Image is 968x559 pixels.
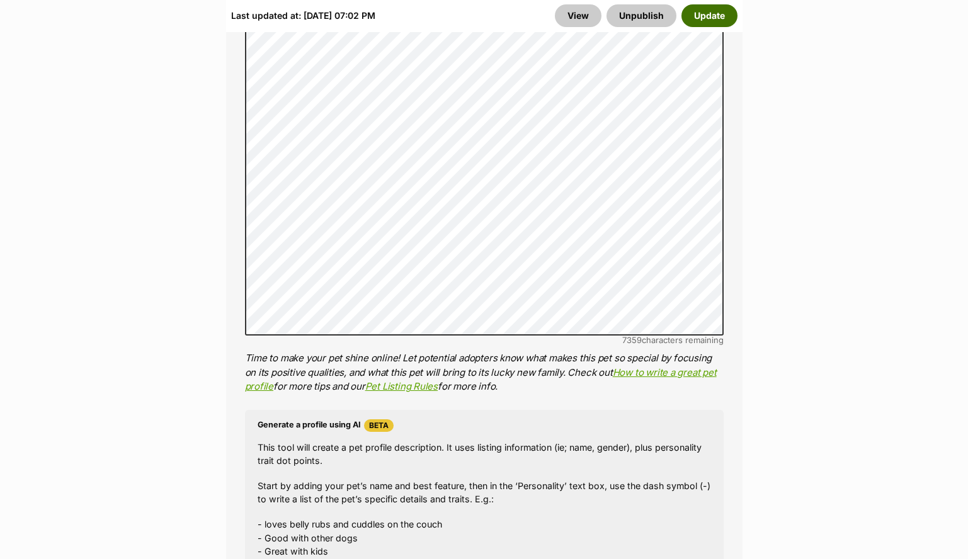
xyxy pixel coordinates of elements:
p: Time to make your pet shine online! Let potential adopters know what makes this pet so special by... [245,351,724,394]
p: This tool will create a pet profile description. It uses listing information (ie; name, gender), ... [258,441,711,468]
a: Pet Listing Rules [365,380,438,392]
button: Unpublish [606,4,676,27]
a: How to write a great pet profile [245,366,717,393]
span: Beta [364,419,394,432]
span: 7359 [622,335,642,345]
div: Last updated at: [DATE] 07:02 PM [231,4,375,27]
div: characters remaining [245,336,724,345]
button: Update [681,4,737,27]
p: Start by adding your pet’s name and best feature, then in the ‘Personality’ text box, use the das... [258,479,711,506]
h4: Generate a profile using AI [258,419,711,432]
a: View [555,4,601,27]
